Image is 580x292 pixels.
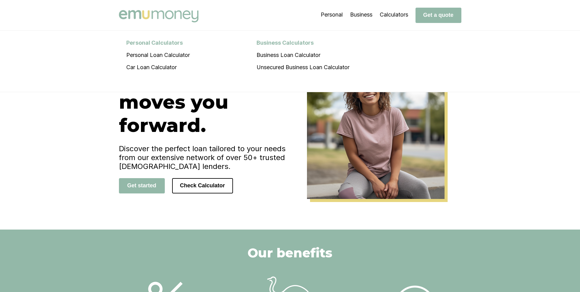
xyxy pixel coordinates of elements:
div: Business Calculators [249,37,357,49]
a: Car Loan Calculator [119,61,197,73]
button: Get a quote [416,8,461,23]
a: Unsecured Business Loan Calculator [249,61,357,73]
h1: Finance that moves you forward. [119,67,290,137]
h4: Discover the perfect loan tailored to your needs from our extensive network of over 50+ trusted [... [119,144,290,171]
button: Get started [119,178,165,193]
a: Check Calculator [172,182,233,189]
img: Emu Money Home [307,61,445,199]
a: Personal Loan Calculator [119,49,197,61]
a: Get a quote [416,12,461,18]
h2: Our benefits [248,245,332,261]
img: Emu Money logo [119,10,198,22]
a: Get started [119,182,165,189]
button: Check Calculator [172,178,233,193]
a: Business Loan Calculator [249,49,357,61]
div: Personal Calculators [119,37,197,49]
